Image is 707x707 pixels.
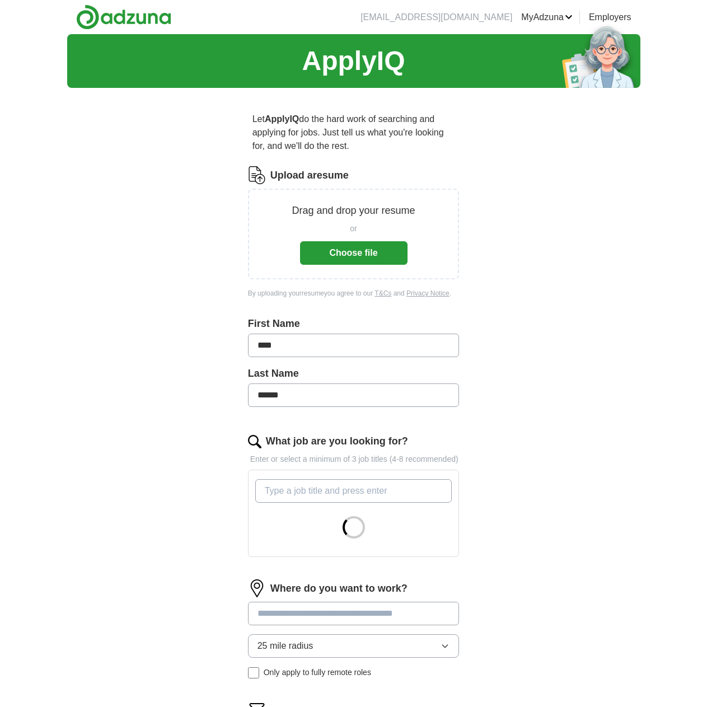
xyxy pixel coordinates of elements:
h1: ApplyIQ [302,41,405,81]
label: Last Name [248,366,460,381]
img: CV Icon [248,166,266,184]
label: Upload a resume [270,168,349,183]
label: First Name [248,316,460,331]
button: Choose file [300,241,408,265]
span: 25 mile radius [257,639,313,653]
p: Let do the hard work of searching and applying for jobs. Just tell us what you're looking for, an... [248,108,460,157]
a: MyAdzuna [521,11,573,24]
span: or [350,223,357,235]
span: Only apply to fully remote roles [264,667,371,678]
img: search.png [248,435,261,448]
img: location.png [248,579,266,597]
li: [EMAIL_ADDRESS][DOMAIN_NAME] [360,11,512,24]
label: Where do you want to work? [270,581,408,596]
input: Only apply to fully remote roles [248,667,259,678]
img: Adzuna logo [76,4,171,30]
p: Enter or select a minimum of 3 job titles (4-8 recommended) [248,453,460,465]
p: Drag and drop your resume [292,203,415,218]
button: 25 mile radius [248,634,460,658]
label: What job are you looking for? [266,434,408,449]
a: T&Cs [374,289,391,297]
input: Type a job title and press enter [255,479,452,503]
strong: ApplyIQ [265,114,299,124]
div: By uploading your resume you agree to our and . [248,288,460,298]
a: Privacy Notice [406,289,450,297]
a: Employers [589,11,631,24]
